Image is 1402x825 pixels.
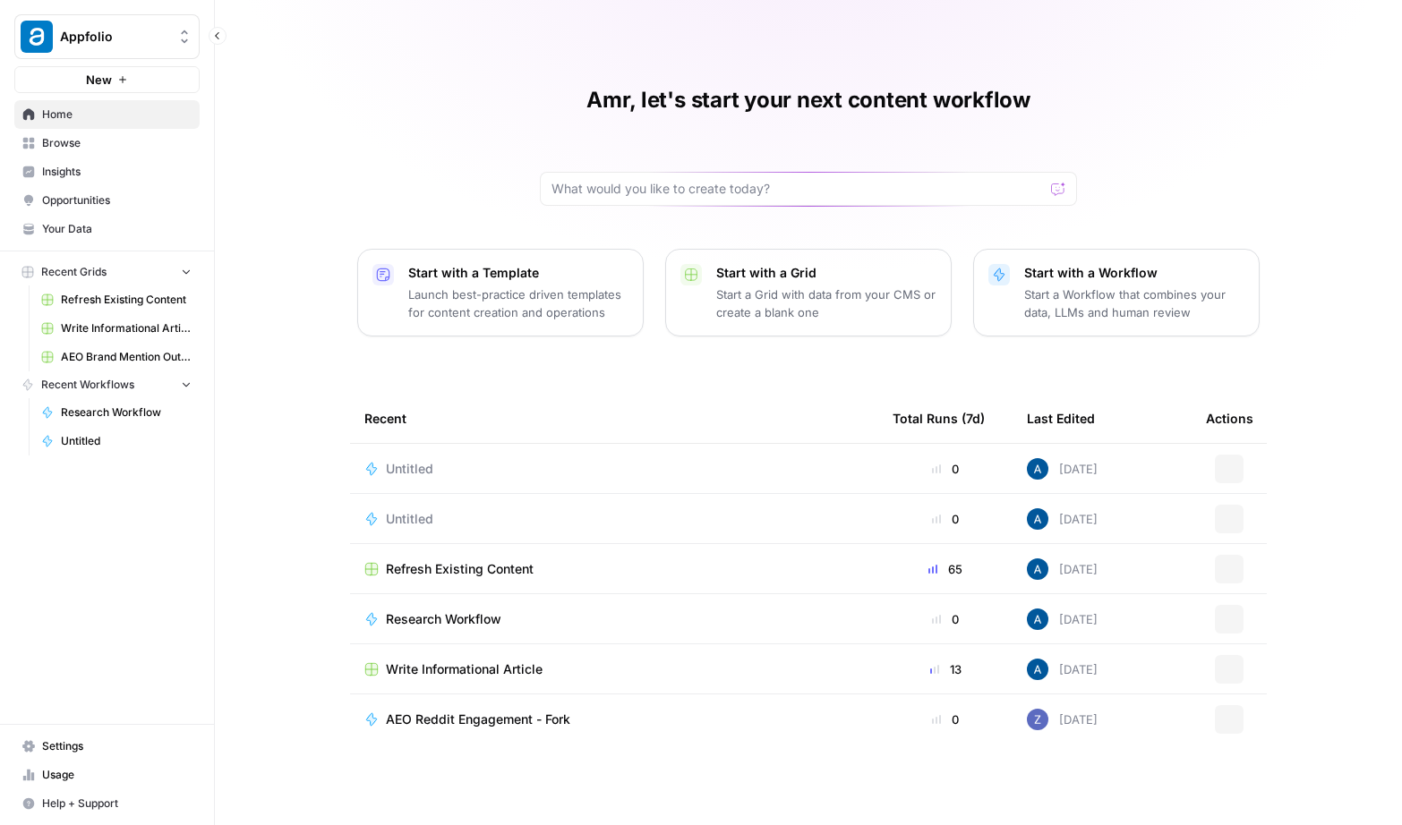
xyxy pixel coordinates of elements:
[364,610,864,628] a: Research Workflow
[364,460,864,478] a: Untitled
[893,560,998,578] div: 65
[1206,394,1253,443] div: Actions
[716,264,936,282] p: Start with a Grid
[33,285,200,314] a: Refresh Existing Content
[893,510,998,528] div: 0
[1027,508,1048,530] img: he81ibor8lsei4p3qvg4ugbvimgp
[1024,285,1244,321] p: Start a Workflow that combines your data, LLMs and human review
[1027,394,1095,443] div: Last Edited
[386,710,570,728] span: AEO Reddit Engagement - Fork
[364,560,864,578] a: Refresh Existing Content
[42,164,192,180] span: Insights
[61,292,192,308] span: Refresh Existing Content
[33,427,200,455] a: Untitled
[893,660,998,678] div: 13
[1027,458,1098,480] div: [DATE]
[408,285,628,321] p: Launch best-practice driven templates for content creation and operations
[14,14,200,59] button: Workspace: Appfolio
[408,264,628,282] p: Start with a Template
[14,259,200,285] button: Recent Grids
[33,398,200,427] a: Research Workflow
[893,394,985,443] div: Total Runs (7d)
[1027,608,1048,630] img: he81ibor8lsei4p3qvg4ugbvimgp
[42,795,192,812] span: Help + Support
[1027,709,1048,730] img: if0rly7j6ey0lzdmkp6rmyzsebv0
[364,510,864,528] a: Untitled
[973,249,1260,336] button: Start with a WorkflowStart a Workflow that combines your data, LLMs and human review
[61,349,192,365] span: AEO Brand Mention Outreach
[364,394,864,443] div: Recent
[33,343,200,371] a: AEO Brand Mention Outreach
[14,732,200,761] a: Settings
[1024,264,1244,282] p: Start with a Workflow
[14,66,200,93] button: New
[386,560,534,578] span: Refresh Existing Content
[1027,659,1098,680] div: [DATE]
[42,135,192,151] span: Browse
[42,738,192,754] span: Settings
[893,710,998,728] div: 0
[61,433,192,449] span: Untitled
[386,460,433,478] span: Untitled
[665,249,952,336] button: Start with a GridStart a Grid with data from your CMS or create a blank one
[42,106,192,123] span: Home
[61,404,192,421] span: Research Workflow
[1027,558,1048,580] img: he81ibor8lsei4p3qvg4ugbvimgp
[1027,709,1098,730] div: [DATE]
[41,264,107,280] span: Recent Grids
[33,314,200,343] a: Write Informational Article
[14,100,200,129] a: Home
[586,86,1030,115] h1: Amr, let's start your next content workflow
[60,28,168,46] span: Appfolio
[364,660,864,678] a: Write Informational Article
[14,157,200,186] a: Insights
[364,710,864,728] a: AEO Reddit Engagement - Fork
[14,761,200,789] a: Usage
[716,285,936,321] p: Start a Grid with data from your CMS or create a blank one
[1027,458,1048,480] img: he81ibor8lsei4p3qvg4ugbvimgp
[893,610,998,628] div: 0
[357,249,644,336] button: Start with a TemplateLaunch best-practice driven templates for content creation and operations
[41,377,134,393] span: Recent Workflows
[386,510,433,528] span: Untitled
[42,767,192,783] span: Usage
[551,180,1044,198] input: What would you like to create today?
[42,221,192,237] span: Your Data
[21,21,53,53] img: Appfolio Logo
[893,460,998,478] div: 0
[1027,558,1098,580] div: [DATE]
[42,192,192,208] span: Opportunities
[14,186,200,215] a: Opportunities
[14,215,200,243] a: Your Data
[14,129,200,157] a: Browse
[386,660,543,678] span: Write Informational Article
[61,320,192,336] span: Write Informational Article
[1027,659,1048,680] img: he81ibor8lsei4p3qvg4ugbvimgp
[1027,508,1098,530] div: [DATE]
[14,371,200,398] button: Recent Workflows
[1027,608,1098,630] div: [DATE]
[386,610,501,628] span: Research Workflow
[14,789,200,818] button: Help + Support
[86,71,112,89] span: New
